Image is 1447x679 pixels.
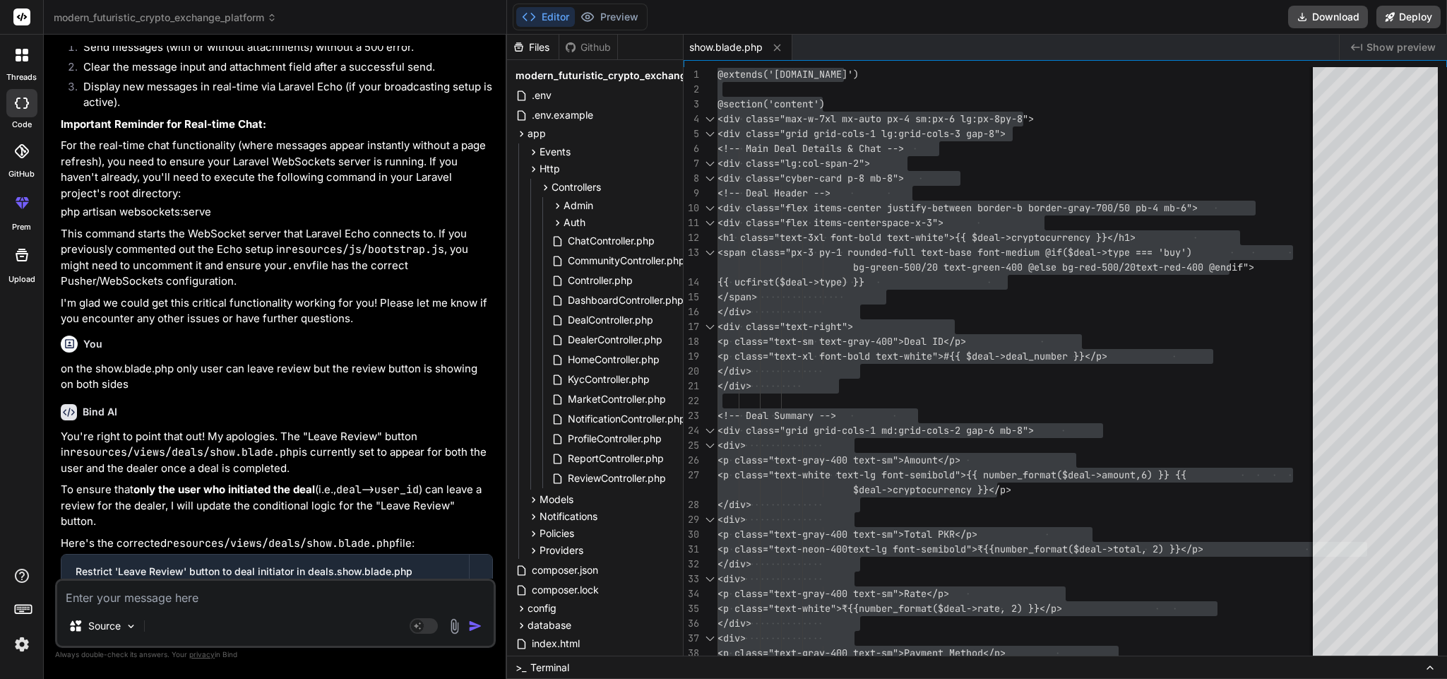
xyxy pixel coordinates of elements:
[1288,6,1368,28] button: Download
[684,557,699,572] div: 32
[717,543,847,555] span: <p class="text-neon-400
[684,349,699,364] div: 19
[717,172,904,184] span: <div class="cyber-card p-8 mb-8">
[125,620,137,632] img: Pick Models
[540,543,583,557] span: Providers
[1366,40,1436,54] span: Show preview
[468,619,482,633] img: icon
[1147,246,1192,259] span: = 'buy')
[189,650,215,659] span: privacy
[530,655,568,672] span: index.js
[516,661,526,675] span: >_
[684,97,699,112] div: 3
[684,364,699,379] div: 20
[864,350,1107,362] span: d text-white">#{{ $deal->deal_number }}</p>
[864,454,960,466] span: xt-sm">Amount</p>
[8,168,35,180] label: GitHub
[684,453,699,468] div: 26
[717,335,864,348] span: <p class="text-sm text-gra
[566,351,661,368] span: HomeController.php
[717,587,864,600] span: <p class="text-gray-400 te
[684,275,699,290] div: 14
[864,335,966,348] span: y-400">Deal ID</p>
[61,295,493,327] p: I'm glad we could get this critical functionality working for you! Please let me know if you enco...
[717,424,910,437] span: <div class="grid grid-cols-1 md:gr
[717,290,757,303] span: </span>
[684,631,699,646] div: 37
[717,498,751,511] span: </div>
[864,587,949,600] span: xt-sm">Rate</p>
[61,482,493,530] p: To ensure that (i.e., ) can leave a review for the dealer, I will update the conditional logic fo...
[910,424,1034,437] span: id-cols-2 gap-6 mb-8">
[684,112,699,126] div: 4
[717,365,751,377] span: </div>
[684,305,699,319] div: 16
[853,261,1136,273] span: bg-green-500/20 text-green-400 @else bg-red-500/20
[717,557,751,570] span: </div>
[566,430,663,447] span: ProfileController.php
[910,201,1192,214] span: ify-between border-b border-gray-700/50 pb-4 mb-6"
[684,512,699,527] div: 29
[540,162,560,176] span: Http
[684,497,699,512] div: 28
[701,572,719,586] div: Click to collapse the range.
[446,618,463,634] img: attachment
[701,215,719,230] div: Click to collapse the range.
[528,126,546,141] span: app
[717,68,859,81] span: @extends('[DOMAIN_NAME]')
[552,180,601,194] span: Controllers
[853,483,1011,496] span: $deal->cryptocurrency }}</p>
[516,7,575,27] button: Editor
[530,107,595,124] span: .env.example
[717,528,864,541] span: <p class="text-gray-400 te
[167,536,395,550] code: resources/views/deals/show.blade.php
[684,215,699,230] div: 11
[285,242,444,256] code: resources/js/bootstrap.js
[684,201,699,215] div: 10
[684,586,699,601] div: 34
[717,379,751,392] span: </div>
[701,156,719,171] div: Click to collapse the range.
[864,646,1006,659] span: xt-sm">Payment Method</p>
[717,127,977,140] span: <div class="grid grid-cols-1 lg:grid-cols-3 ga
[684,230,699,245] div: 12
[994,543,1203,555] span: number_format($deal->total, 2) }}</p>
[83,405,117,419] h6: Bind AI
[701,631,719,646] div: Click to collapse the range.
[566,232,656,249] span: ChatController.php
[12,221,31,233] label: prem
[847,543,994,555] span: text-lg font-semibold">₹{{
[566,450,665,467] span: ReportController.php
[864,528,977,541] span: xt-sm">Total PKR</p>
[566,272,634,289] span: Controller.php
[83,337,102,351] h6: You
[689,40,763,54] span: show.blade.php
[6,71,37,83] label: threads
[76,565,455,579] div: Restrict 'Leave Review' button to deal initiator in deals.show.blade.php
[540,492,573,507] span: Models
[564,215,585,230] span: Auth
[717,201,910,214] span: <div class="flex items-center just
[717,112,1000,125] span: <div class="max-w-7xl mx-auto px-4 sm:px-6 lg:px-8
[684,319,699,334] div: 17
[61,361,493,393] p: on the show.blade.php only user can leave review but the review button is showing on both sides
[842,276,864,288] span: ) }}
[717,187,830,199] span: <!-- Deal Header -->
[566,371,651,388] span: KycController.php
[530,581,600,598] span: composer.lock
[684,646,699,661] div: 38
[684,67,699,82] div: 1
[717,602,859,615] span: <p class="text-white">₹{{
[717,216,881,229] span: <div class="flex items-center
[61,226,493,290] p: This command starts the WebSocket server that Laravel Echo connects to. If you previously comment...
[70,445,299,459] code: resources/views/deals/show.blade.php
[717,276,842,288] span: {{ ucfirst($deal->type
[977,127,1006,140] span: p-8">
[72,59,493,79] li: Clear the message input and attachment field after a successful send.
[566,470,667,487] span: ReviewController.php
[287,259,312,273] code: .env
[717,454,864,466] span: <p class="text-gray-400 te
[717,513,746,526] span: <div>
[684,423,699,438] div: 24
[566,331,664,348] span: DealerController.php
